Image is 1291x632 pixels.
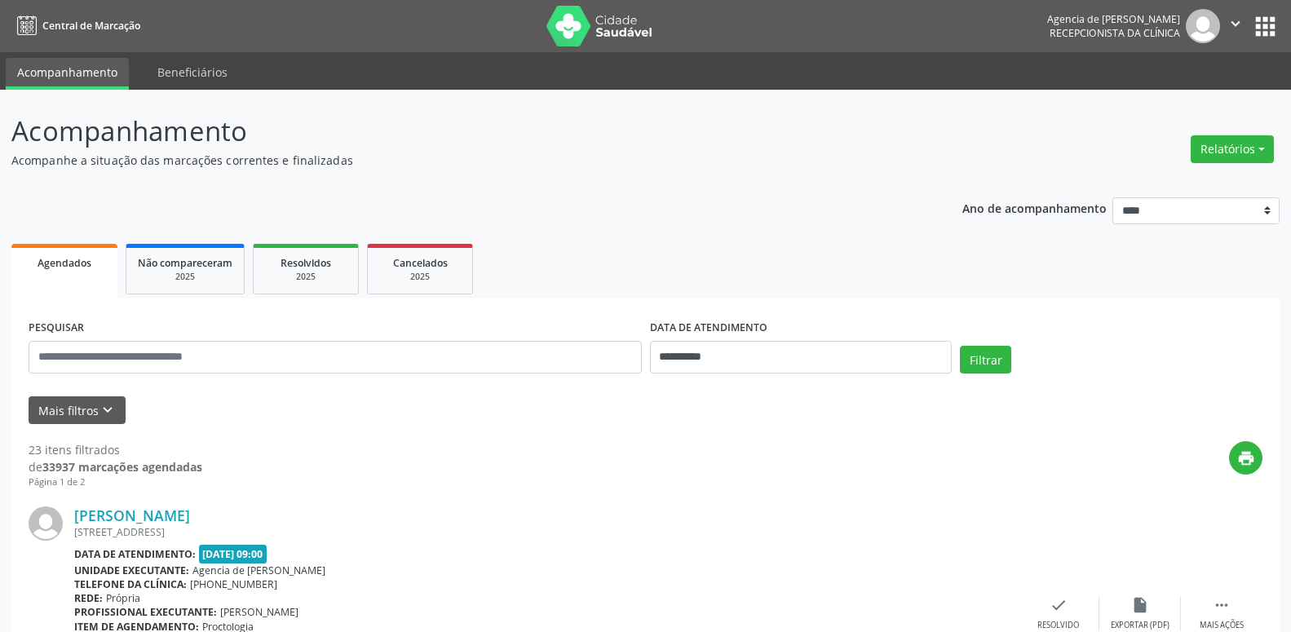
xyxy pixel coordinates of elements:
[1037,620,1079,631] div: Resolvido
[1186,9,1220,43] img: img
[11,111,900,152] p: Acompanhamento
[29,475,202,489] div: Página 1 de 2
[192,563,325,577] span: Agencia de [PERSON_NAME]
[6,58,129,90] a: Acompanhamento
[29,441,202,458] div: 23 itens filtrados
[42,459,202,475] strong: 33937 marcações agendadas
[265,271,347,283] div: 2025
[11,12,140,39] a: Central de Marcação
[1227,15,1245,33] i: 
[74,563,189,577] b: Unidade executante:
[1111,620,1169,631] div: Exportar (PDF)
[379,271,461,283] div: 2025
[960,346,1011,373] button: Filtrar
[106,591,140,605] span: Própria
[199,545,267,563] span: [DATE] 09:00
[138,271,232,283] div: 2025
[1047,12,1180,26] div: Agencia de [PERSON_NAME]
[74,605,217,619] b: Profissional executante:
[74,577,187,591] b: Telefone da clínica:
[138,256,232,270] span: Não compareceram
[29,316,84,341] label: PESQUISAR
[74,591,103,605] b: Rede:
[1050,26,1180,40] span: Recepcionista da clínica
[190,577,277,591] span: [PHONE_NUMBER]
[220,605,298,619] span: [PERSON_NAME]
[99,401,117,419] i: keyboard_arrow_down
[74,506,190,524] a: [PERSON_NAME]
[1220,9,1251,43] button: 
[1131,596,1149,614] i: insert_drive_file
[42,19,140,33] span: Central de Marcação
[1050,596,1068,614] i: check
[281,256,331,270] span: Resolvidos
[393,256,448,270] span: Cancelados
[650,316,767,341] label: DATA DE ATENDIMENTO
[1213,596,1231,614] i: 
[29,506,63,541] img: img
[1229,441,1262,475] button: print
[1191,135,1274,163] button: Relatórios
[1237,449,1255,467] i: print
[1251,12,1280,41] button: apps
[74,525,1018,539] div: [STREET_ADDRESS]
[962,197,1107,218] p: Ano de acompanhamento
[11,152,900,169] p: Acompanhe a situação das marcações correntes e finalizadas
[74,547,196,561] b: Data de atendimento:
[29,396,126,425] button: Mais filtroskeyboard_arrow_down
[38,256,91,270] span: Agendados
[146,58,239,86] a: Beneficiários
[29,458,202,475] div: de
[1200,620,1244,631] div: Mais ações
